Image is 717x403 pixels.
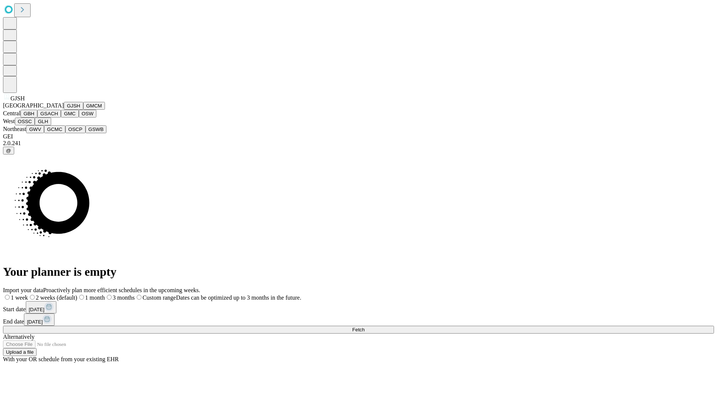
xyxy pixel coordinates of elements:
span: [DATE] [27,319,43,325]
span: Dates can be optimized up to 3 months in the future. [176,294,301,301]
div: Start date [3,301,714,313]
button: Fetch [3,326,714,334]
input: 1 month [79,295,84,300]
span: 2 weeks (default) [36,294,77,301]
input: 1 week [5,295,10,300]
button: GCMC [44,125,65,133]
button: GMCM [83,102,105,110]
button: GMC [61,110,78,118]
div: End date [3,313,714,326]
span: @ [6,148,11,153]
button: OSCP [65,125,86,133]
span: 1 month [85,294,105,301]
span: Northeast [3,126,26,132]
span: [GEOGRAPHIC_DATA] [3,102,64,109]
h1: Your planner is empty [3,265,714,279]
input: 2 weeks (default) [30,295,35,300]
button: GJSH [64,102,83,110]
span: West [3,118,15,124]
span: Import your data [3,287,43,293]
span: Alternatively [3,334,34,340]
button: OSSC [15,118,35,125]
span: [DATE] [29,307,44,312]
button: @ [3,147,14,154]
button: GSACH [37,110,61,118]
div: GEI [3,133,714,140]
button: OSW [79,110,97,118]
span: 1 week [11,294,28,301]
span: GJSH [10,95,25,101]
button: GBH [21,110,37,118]
span: Custom range [143,294,176,301]
button: GLH [35,118,51,125]
button: [DATE] [26,301,56,313]
span: 3 months [113,294,135,301]
span: Proactively plan more efficient schedules in the upcoming weeks. [43,287,200,293]
button: GSWB [86,125,107,133]
button: [DATE] [24,313,55,326]
span: Central [3,110,21,116]
span: Fetch [352,327,364,332]
input: 3 months [107,295,112,300]
input: Custom rangeDates can be optimized up to 3 months in the future. [137,295,142,300]
button: GWV [26,125,44,133]
button: Upload a file [3,348,37,356]
div: 2.0.241 [3,140,714,147]
span: With your OR schedule from your existing EHR [3,356,119,362]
